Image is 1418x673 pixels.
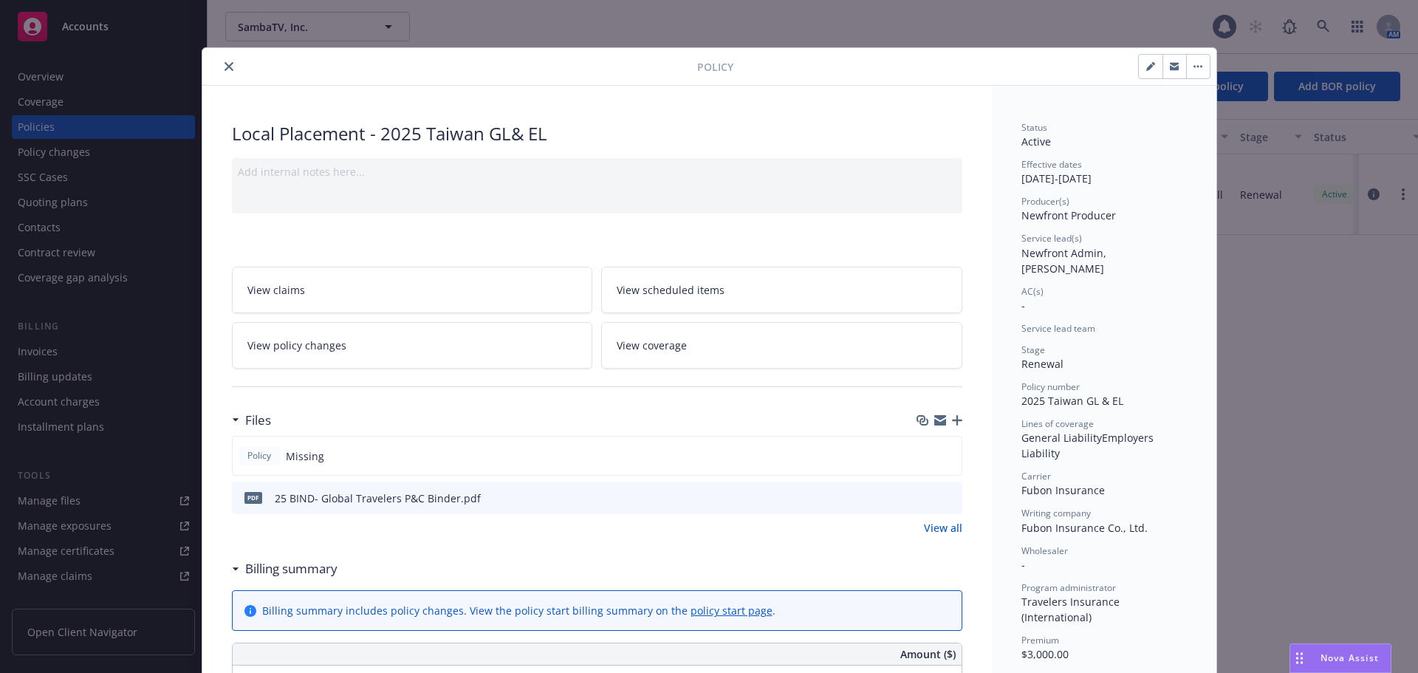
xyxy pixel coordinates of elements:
[919,491,931,506] button: download file
[262,603,775,618] div: Billing summary includes policy changes. View the policy start billing summary on the .
[1021,431,1102,445] span: General Liability
[1021,431,1157,460] span: Employers Liability
[244,492,262,503] span: pdf
[1021,483,1105,497] span: Fubon Insurance
[1021,285,1044,298] span: AC(s)
[232,267,593,313] a: View claims
[1021,544,1068,557] span: Wholesaler
[232,559,338,578] div: Billing summary
[1021,507,1091,519] span: Writing company
[601,322,962,369] a: View coverage
[1021,394,1123,408] span: 2025 Taiwan GL & EL
[1021,322,1095,335] span: Service lead team
[1021,195,1069,208] span: Producer(s)
[1021,208,1116,222] span: Newfront Producer
[1021,298,1025,312] span: -
[1021,158,1082,171] span: Effective dates
[617,282,725,298] span: View scheduled items
[1021,121,1047,134] span: Status
[1021,558,1025,572] span: -
[1021,470,1051,482] span: Carrier
[275,491,481,506] div: 25 BIND- Global Travelers P&C Binder.pdf
[1021,246,1109,276] span: Newfront Admin, [PERSON_NAME]
[1021,380,1080,393] span: Policy number
[286,448,324,464] span: Missing
[247,282,305,298] span: View claims
[1021,581,1116,594] span: Program administrator
[697,59,733,75] span: Policy
[1290,644,1309,672] div: Drag to move
[1021,647,1069,661] span: $3,000.00
[1021,595,1123,624] span: Travelers Insurance (International)
[601,267,962,313] a: View scheduled items
[1021,357,1063,371] span: Renewal
[1021,158,1187,186] div: [DATE] - [DATE]
[1021,634,1059,646] span: Premium
[245,559,338,578] h3: Billing summary
[220,58,238,75] button: close
[900,646,956,662] span: Amount ($)
[232,121,962,146] div: Local Placement - 2025 Taiwan GL& EL
[245,411,271,430] h3: Files
[238,164,956,180] div: Add internal notes here...
[1321,652,1379,664] span: Nova Assist
[943,491,956,506] button: preview file
[247,338,346,353] span: View policy changes
[1021,134,1051,148] span: Active
[691,604,773,618] a: policy start page
[617,338,687,353] span: View coverage
[924,520,962,536] a: View all
[232,411,271,430] div: Files
[232,322,593,369] a: View policy changes
[1021,232,1082,245] span: Service lead(s)
[1021,521,1148,535] span: Fubon Insurance Co., Ltd.
[244,449,274,462] span: Policy
[1021,417,1094,430] span: Lines of coverage
[1021,344,1045,356] span: Stage
[1289,643,1391,673] button: Nova Assist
